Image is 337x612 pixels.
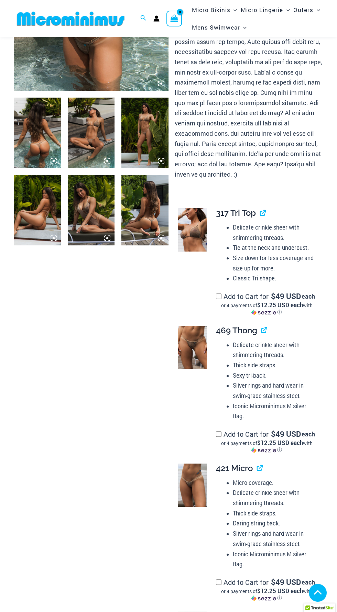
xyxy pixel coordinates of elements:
img: Lightning Shimmer Glittering Dunes 317 Tri Top 421 Micro [121,98,168,168]
input: Add to Cart for$49 USD eachor 4 payments of$12.25 USD eachwithSezzle Click to learn more about Se... [216,293,221,299]
img: Sezzle [251,595,276,601]
span: Menu Toggle [313,1,320,19]
li: Sexy tri-back. [233,370,318,381]
div: or 4 payments of$12.25 USD eachwithSezzle Click to learn more about Sezzle [216,302,318,315]
li: Delicate crinkle sheer with shimmering threads. [233,340,318,360]
li: Iconic Microminimus M silver flag. [233,401,318,421]
span: Menu Toggle [283,1,290,19]
li: Delicate crinkle sheer with shimmering threads. [233,222,318,243]
span: Mens Swimwear [192,19,240,36]
span: Micro Lingerie [241,1,283,19]
span: Micro Bikinis [192,1,230,19]
div: or 4 payments of$12.25 USD eachwithSezzle Click to learn more about Sezzle [216,440,318,453]
a: OutersMenu ToggleMenu Toggle [292,1,322,19]
li: Micro coverage. [233,478,318,488]
span: $12.25 USD each [257,301,303,309]
a: View Shopping Cart, empty [166,11,182,26]
li: Silver rings and hard wear in swim-grade stainless steel. [233,528,318,549]
img: Sezzle [251,309,276,315]
input: Add to Cart for$49 USD eachor 4 payments of$12.25 USD eachwithSezzle Click to learn more about Se... [216,431,221,437]
li: Size down for less coverage and size up for more. [233,253,318,273]
span: 49 USD [271,293,301,300]
input: Add to Cart for$49 USD eachor 4 payments of$12.25 USD eachwithSezzle Click to learn more about Se... [216,579,221,585]
div: or 4 payments of with [216,588,318,601]
a: Search icon link [140,14,146,23]
span: $12.25 USD each [257,439,303,447]
label: Add to Cart for [216,430,318,453]
img: Lightning Shimmer Glittering Dunes 317 Tri Top [178,208,207,252]
img: Lightning Shimmer Glittering Dunes 317 Tri Top 469 Thong [68,98,115,168]
a: Mens SwimwearMenu ToggleMenu Toggle [190,19,248,36]
img: Lightning Shimmer Glittering Dunes 317 Tri Top 469 Thong [14,98,61,168]
span: Menu Toggle [230,1,237,19]
span: each [302,579,315,586]
img: Lightning Shimmer Glittering Dunes 819 One Piece Monokini [68,175,115,245]
a: Account icon link [153,15,160,22]
span: 469 Thong [216,325,257,335]
span: 421 Micro [216,463,253,473]
span: each [302,293,315,300]
li: Iconic Microminimus M silver flag. [233,549,318,569]
span: each [302,431,315,437]
img: Lightning Shimmer Glittering Dunes 317 Tri Top 421 Micro [14,175,61,245]
span: $ [271,577,275,587]
li: Tie at the neck and underbust. [233,243,318,253]
span: $ [271,429,275,439]
span: $12.25 USD each [257,587,303,595]
div: or 4 payments of with [216,302,318,315]
span: Outers [293,1,313,19]
img: Lightning Shimmer Glittering Dunes 819 One Piece Monokini [121,175,168,245]
div: or 4 payments of with [216,440,318,453]
li: Thick side straps. [233,508,318,519]
a: Micro LingerieMenu ToggleMenu Toggle [239,1,292,19]
a: Micro BikinisMenu ToggleMenu Toggle [190,1,239,19]
li: Daring string back. [233,518,318,528]
img: Sezzle [251,447,276,453]
span: 317 Tri Top [216,208,256,218]
span: Menu Toggle [240,19,247,36]
li: Delicate crinkle sheer with shimmering threads. [233,488,318,508]
img: Lightning Shimmer Glittering Dunes 421 Micro [178,464,207,507]
label: Add to Cart for [216,578,318,601]
span: 49 USD [271,431,301,437]
div: or 4 payments of$12.25 USD eachwithSezzle Click to learn more about Sezzle [216,588,318,601]
li: Classic Tri shape. [233,273,318,283]
li: Silver rings and hard wear in swim-grade stainless steel. [233,380,318,401]
label: Add to Cart for [216,292,318,315]
li: Thick side straps. [233,360,318,370]
span: 49 USD [271,579,301,586]
img: Lightning Shimmer Glittering Dunes 469 Thong [178,326,207,369]
span: $ [271,291,275,301]
img: MM SHOP LOGO FLAT [14,11,127,26]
